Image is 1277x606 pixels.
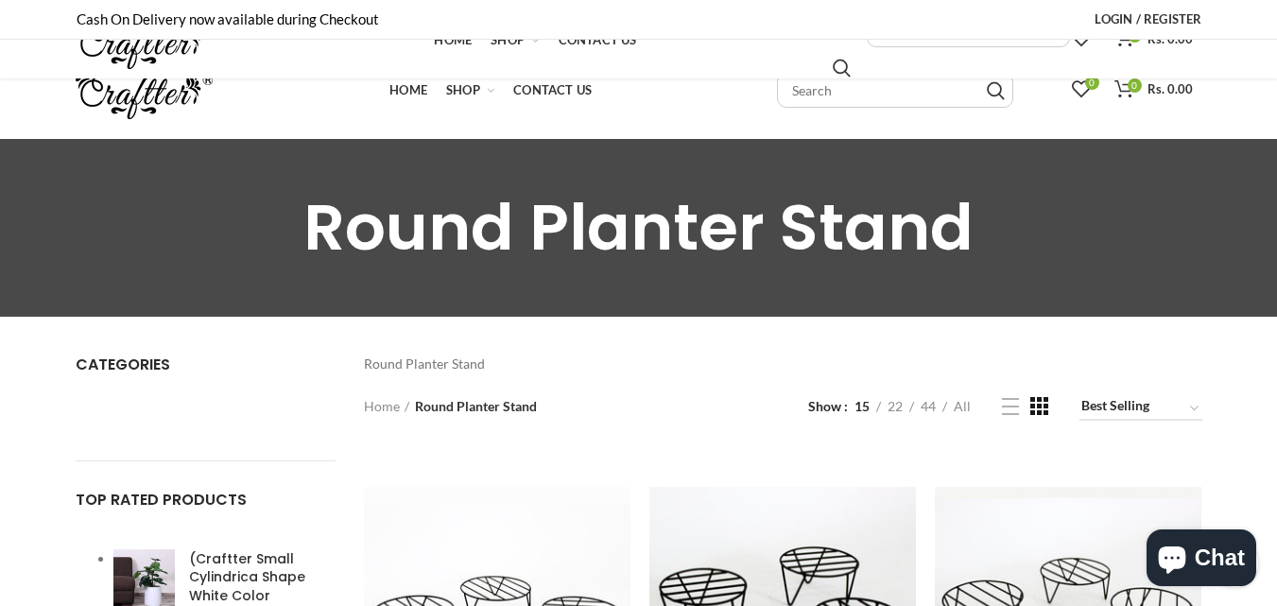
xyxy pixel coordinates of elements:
[1141,529,1262,591] inbox-online-store-chat: Shopify online store chat
[504,71,601,109] a: Contact Us
[1085,76,1099,90] span: 0
[808,397,848,416] span: Show
[559,32,637,47] span: Contact Us
[1062,71,1100,109] a: 0
[76,489,247,511] span: TOP RATED PRODUCTS
[914,397,942,416] a: 44
[389,82,427,97] span: Home
[446,82,480,97] span: Shop
[848,397,876,416] a: 15
[303,182,974,272] span: Round Planter Stand
[481,21,548,59] a: Shop
[1148,81,1193,96] span: Rs. 0.00
[434,32,472,47] span: Home
[954,398,971,414] span: All
[947,397,977,416] a: All
[921,398,936,414] span: 44
[1095,11,1201,26] span: Login / Register
[854,398,870,414] span: 15
[415,398,537,414] span: Round Planter Stand
[1105,71,1202,109] a: 0 Rs. 0.00
[364,355,1202,373] div: Round Planter Stand
[881,397,909,416] a: 22
[76,60,213,119] img: craftter.com
[1128,78,1142,93] span: 0
[380,71,437,109] a: Home
[437,71,504,109] a: Shop
[777,73,1013,108] input: Search
[888,398,903,414] span: 22
[76,354,170,375] span: Categories
[833,59,851,78] input: Search
[987,81,1005,100] input: Search
[364,397,409,416] a: Home
[491,32,525,47] span: Shop
[513,82,592,97] span: Contact Us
